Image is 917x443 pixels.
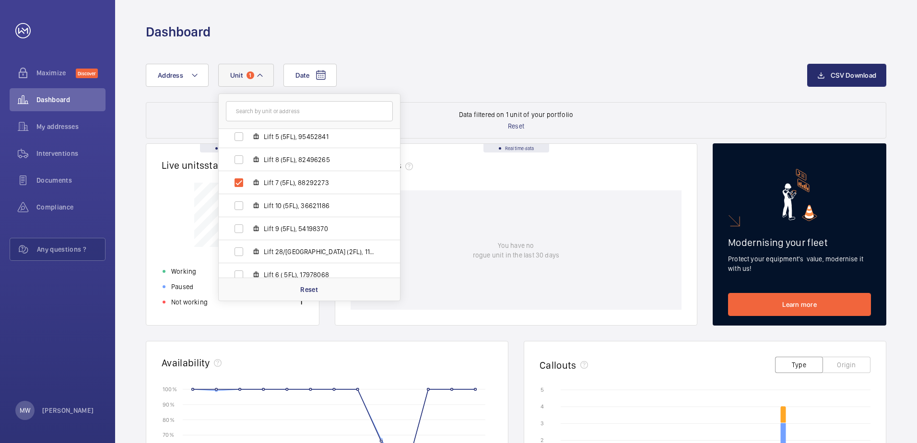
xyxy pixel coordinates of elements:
[264,224,375,233] span: Lift 9 (5FL), 54198370
[295,71,309,79] span: Date
[508,121,524,131] p: Reset
[36,68,76,78] span: Maximize
[146,64,209,87] button: Address
[782,169,817,221] img: marketing-card.svg
[540,359,576,371] h2: Callouts
[807,64,886,87] button: CSV Download
[158,71,183,79] span: Address
[264,155,375,164] span: Lift 8 (5FL), 82496265
[728,254,871,273] p: Protect your equipment's value, modernise it with us!
[204,159,248,171] span: status
[76,69,98,78] span: Discover
[171,282,193,291] p: Paused
[728,236,871,248] h2: Modernising your fleet
[264,132,375,141] span: Lift 5 (5FL), 95452841
[146,23,211,41] h1: Dashboard
[775,357,823,373] button: Type
[230,71,243,79] span: Unit
[171,267,196,276] p: Working
[247,71,254,79] span: 1
[300,285,318,294] p: Reset
[36,149,106,158] span: Interventions
[283,64,337,87] button: Date
[36,122,106,131] span: My addresses
[483,144,549,152] div: Real time data
[459,110,573,119] p: Data filtered on 1 unit of your portfolio
[37,245,105,254] span: Any questions ?
[541,386,544,393] text: 5
[226,101,393,121] input: Search by unit or address
[200,144,266,152] div: Real time data
[163,416,175,423] text: 80 %
[171,297,208,307] p: Not working
[20,406,30,415] p: MW
[264,178,375,187] span: Lift 7 (5FL), 88292273
[473,241,559,260] p: You have no rogue unit in the last 30 days
[728,293,871,316] a: Learn more
[162,357,210,369] h2: Availability
[541,403,544,410] text: 4
[36,175,106,185] span: Documents
[264,201,375,210] span: Lift 10 (5FL), 36621186
[36,95,106,105] span: Dashboard
[823,357,870,373] button: Origin
[162,159,248,171] h2: Live units
[541,420,544,427] text: 3
[300,297,303,307] p: 1
[163,401,175,408] text: 90 %
[264,270,375,280] span: Lift 6 ( 5FL), 17978068
[163,385,177,392] text: 100 %
[218,64,274,87] button: Unit1
[36,202,106,212] span: Compliance
[42,406,94,415] p: [PERSON_NAME]
[163,431,174,438] text: 70 %
[264,247,375,256] span: Lift 28/[GEOGRAPHIC_DATA] (2FL), 11143987
[831,71,876,79] span: CSV Download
